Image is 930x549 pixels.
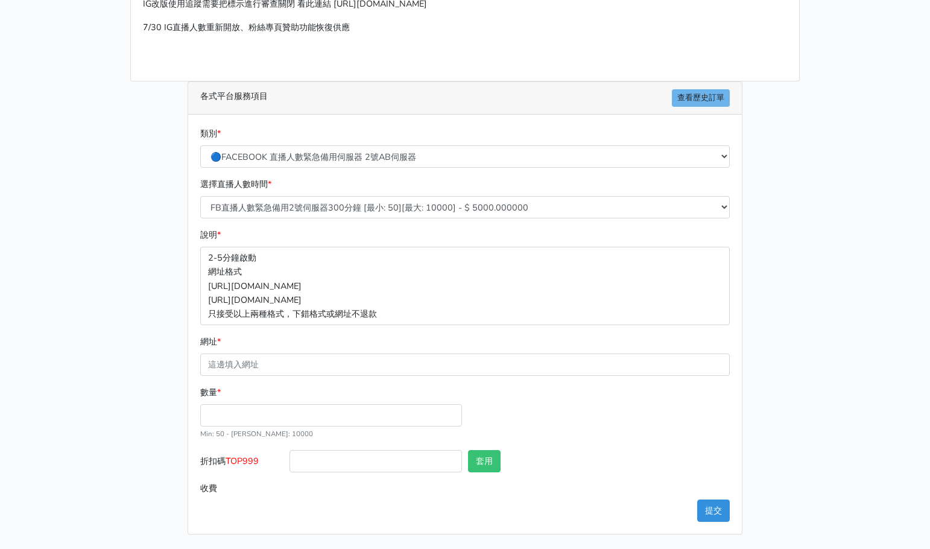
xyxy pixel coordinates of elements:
small: Min: 50 - [PERSON_NAME]: 10000 [200,429,313,439]
label: 收費 [197,477,286,500]
a: 查看歷史訂單 [672,89,730,107]
label: 折扣碼 [197,450,286,477]
label: 說明 [200,228,221,242]
p: 7/30 IG直播人數重新開放、粉絲專頁贊助功能恢復供應 [143,21,787,34]
label: 數量 [200,386,221,399]
label: 類別 [200,127,221,141]
div: 各式平台服務項目 [188,82,742,115]
label: 選擇直播人數時間 [200,177,271,191]
label: 網址 [200,335,221,349]
button: 套用 [468,450,501,472]
button: 提交 [697,500,730,522]
input: 這邊填入網址 [200,354,730,376]
span: TOP999 [226,455,259,467]
p: 2-5分鐘啟動 網址格式 [URL][DOMAIN_NAME] [URL][DOMAIN_NAME] 只接受以上兩種格式，下錯格式或網址不退款 [200,247,730,325]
